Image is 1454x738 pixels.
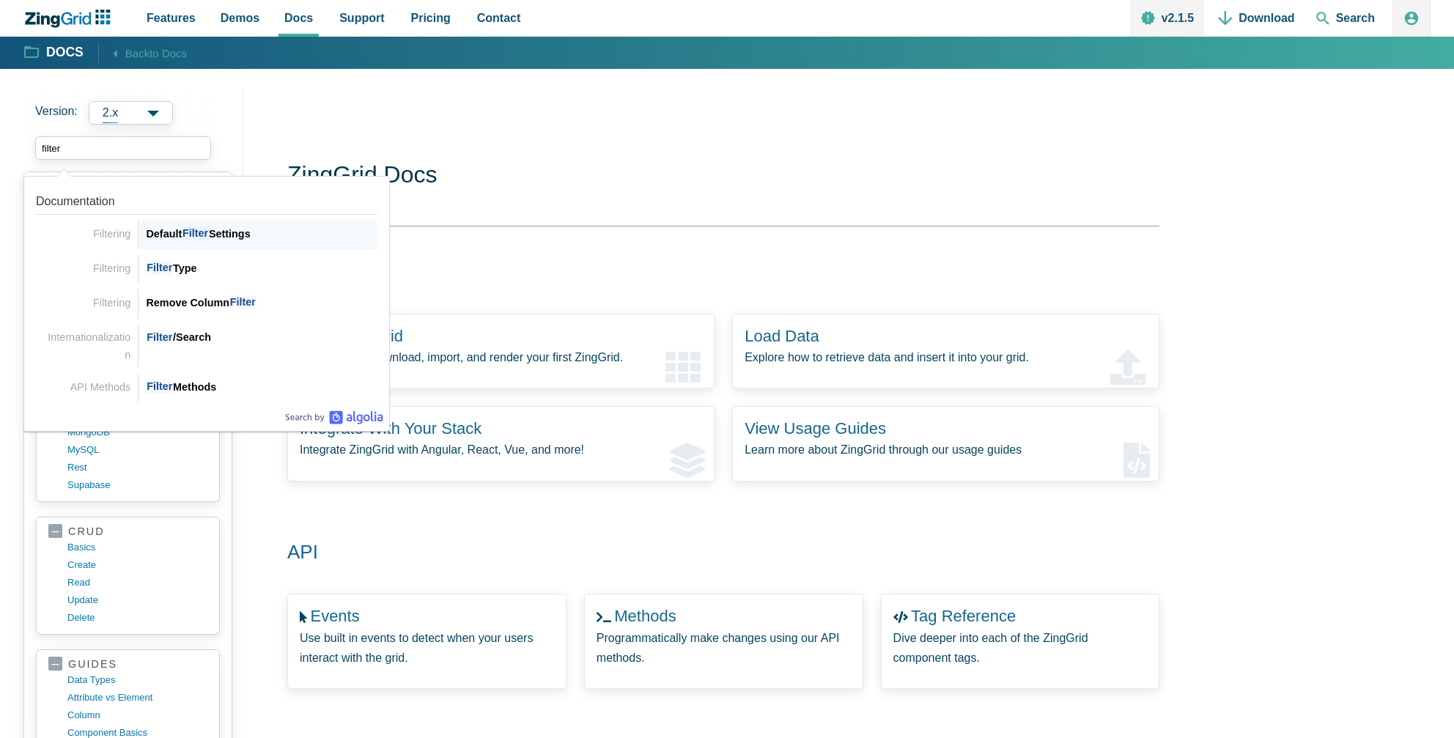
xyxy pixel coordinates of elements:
[46,46,84,59] strong: Docs
[93,297,130,309] span: Filtering
[147,8,196,28] span: Features
[284,8,313,28] span: Docs
[745,419,886,438] a: View Usage Guides
[48,525,207,539] a: crud
[300,628,554,668] p: Use built in events to detect when your users interact with the grid.
[285,410,383,425] div: Search by
[30,319,383,369] a: Link to the result
[745,347,1147,367] p: Explore how to retrieve data and insert it into your grid.
[911,607,1016,625] a: Tag Reference
[300,440,702,460] p: Integrate ZingGrid with Angular, React, Vue, and more!
[745,440,1147,460] p: Learn more about ZingGrid through our usage guides
[287,160,1159,193] h1: ZingGrid Docs
[150,47,187,59] span: to Docs
[48,331,130,361] span: Internationalization
[411,8,451,28] span: Pricing
[67,459,207,476] a: rest
[35,101,232,125] label: Versions
[30,368,383,402] a: Link to the result
[48,657,207,671] a: guides
[35,136,211,160] input: search input
[67,671,207,689] a: data types
[229,295,257,309] span: Filter
[93,262,130,274] span: Filtering
[270,259,1142,284] h2: Get Started
[30,249,383,284] a: Link to the result
[30,182,383,249] a: Link to the result
[146,294,377,311] div: Remove Column
[93,228,130,240] span: Filtering
[67,441,207,459] a: MySQL
[300,419,481,438] a: Integrate With Your Stack
[477,8,521,28] span: Contact
[67,689,207,706] a: Attribute vs Element
[35,101,78,125] span: Version:
[745,327,819,345] a: Load Data
[270,540,1142,565] h2: API
[285,410,383,425] a: Algolia
[221,8,259,28] span: Demos
[67,706,207,724] a: column
[30,284,383,318] a: Link to the result
[300,347,702,367] p: Learn how to download, import, and render your first ZingGrid.
[67,591,207,609] a: update
[614,607,676,625] a: Methods
[67,539,207,556] a: basics
[23,10,118,28] a: ZingChart Logo. Click to return to the homepage
[67,609,207,627] a: delete
[146,331,173,344] span: Filter
[70,381,130,393] span: API Methods
[67,476,207,494] a: supabase
[146,378,377,396] div: Methods
[310,607,359,625] a: Events
[98,43,187,62] a: Backto Docs
[146,261,173,275] span: Filter
[67,424,207,441] a: MongoDB
[25,44,84,62] a: Docs
[67,574,207,591] a: read
[597,628,851,668] p: Programmatically make changes using our API methods.
[146,328,377,346] div: /Search
[893,628,1148,668] p: Dive deeper into each of the ZingGrid component tags.
[146,259,377,277] div: Type
[339,8,384,28] span: Support
[146,225,377,243] div: Default Settings
[125,44,187,62] span: Back
[36,195,115,207] span: Documentation
[146,380,173,394] span: Filter
[182,226,209,240] span: Filter
[67,556,207,574] a: create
